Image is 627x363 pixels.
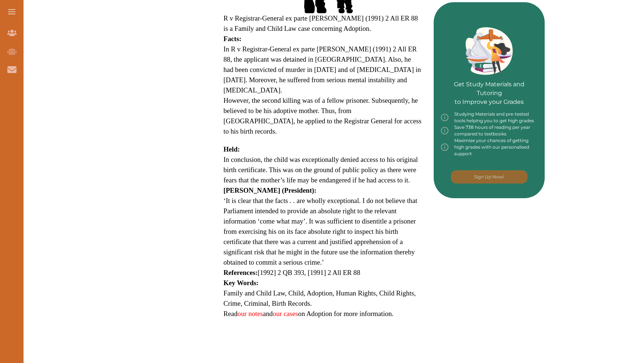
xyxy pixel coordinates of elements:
span: R v Registrar-General ex parte [PERSON_NAME] (1991) 2 All ER 88 is a Family and Child Law case co... [223,14,418,32]
p: Get Study Materials and Tutoring to Improve your Grades [441,59,537,106]
img: Green card image [466,27,513,75]
a: our cases [273,310,298,317]
iframe: Reviews Badge Ribbon Widget [443,228,582,245]
p: Sign Up Now! [474,174,504,180]
span: ‘It is clear that the facts . . are wholly exceptional. I do not believe that Parliament intended... [223,197,417,266]
div: Studying Materials and pre-tested tools helping you to get high grades [441,111,537,124]
button: [object Object] [451,170,527,184]
strong: Key Words: [223,279,259,287]
span: [1992] 2 QB 393, [1991] 2 All ER 88 [223,269,360,276]
div: Save 738 hours of reading per year compared to textbooks [441,124,537,137]
img: info-img [441,137,448,157]
span: Read and on Adoption for more information. [223,310,394,317]
span: Family and Child Law, Child, Adoption, Human Rights, Child Rights, Crime, Criminal, Birth Records. [223,289,416,307]
span: In conclusion, the child was exceptionally denied access to his original birth certificate. This ... [223,156,418,184]
strong: References: [223,269,258,276]
strong: Held: [223,145,240,153]
div: Maximise your chances of getting high grades with our personalised support [441,137,537,157]
span: However, the second killing was of a fellow prisoner. Subsequently, he believed to be his adoptiv... [223,97,422,135]
a: our notes [237,310,263,317]
img: info-img [441,111,448,124]
strong: [PERSON_NAME] (President): [223,186,316,194]
img: info-img [441,124,448,137]
span: In R v Registrar-General ex parte [PERSON_NAME] (1991) 2 All ER 88, the applicant was detained in... [223,45,421,94]
strong: Facts: [223,35,241,43]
